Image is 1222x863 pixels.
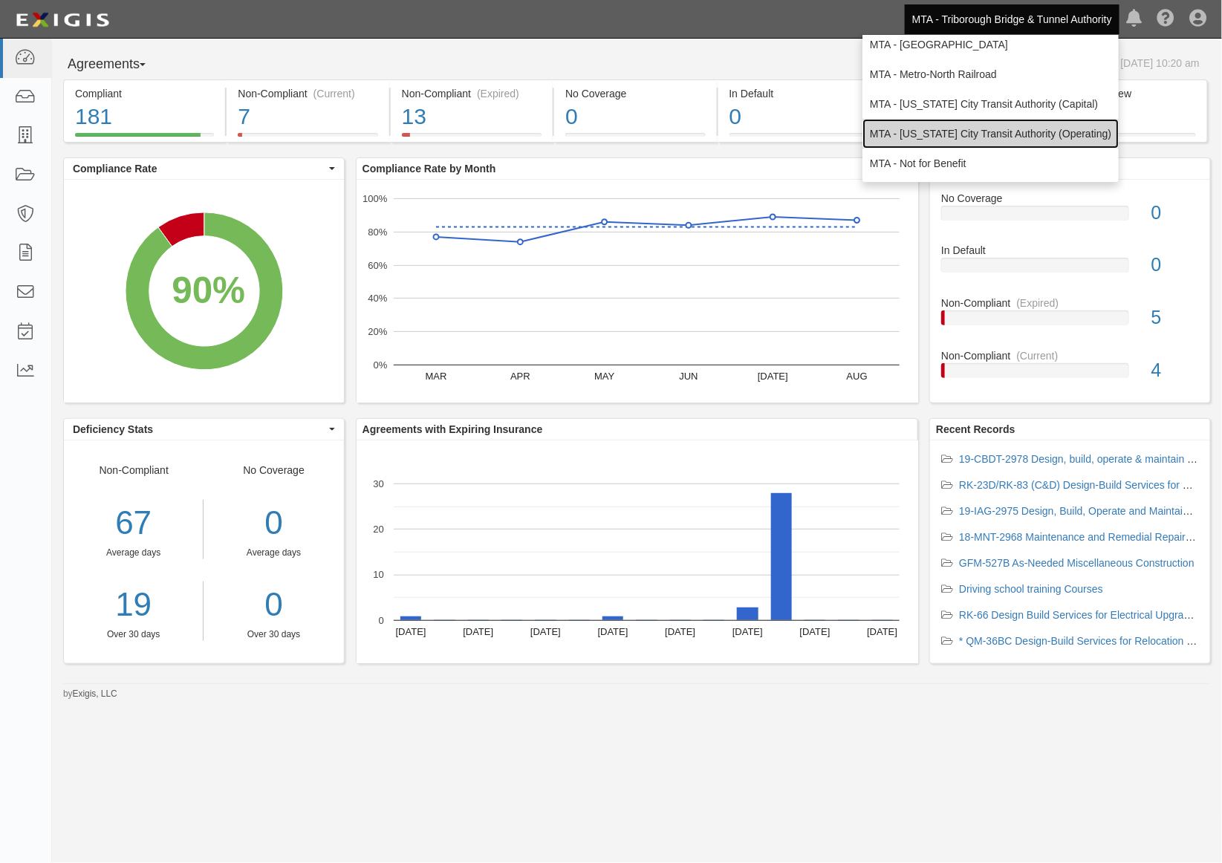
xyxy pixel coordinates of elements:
div: 0 [1140,200,1210,227]
div: Non-Compliant [930,296,1210,310]
div: 90% [172,264,245,316]
b: Recent Records [936,423,1015,435]
svg: A chart. [64,180,344,403]
div: (Expired) [1017,296,1059,310]
a: 0 [215,582,332,628]
text: 20 [373,524,383,535]
text: 10 [373,569,383,580]
div: 0 [1140,252,1210,279]
div: No Coverage [565,86,705,101]
text: [DATE] [867,626,897,637]
div: 13 [402,101,542,133]
text: [DATE] [530,626,561,637]
a: Pending Review0 [1045,133,1207,145]
div: 0 [729,101,869,133]
div: No Coverage [204,463,343,641]
div: 4 [1140,357,1210,384]
div: Compliant [75,86,214,101]
button: Compliance Rate [64,158,344,179]
div: Non-Compliant [930,348,1210,363]
div: 0 [215,500,332,547]
img: logo-5460c22ac91f19d4615b14bd174203de0afe785f0fc80cf4dbbc73dc1793850b.png [11,7,114,33]
a: Exigis, LLC [73,688,117,699]
text: [DATE] [395,626,426,637]
a: MTA - Metro-North Railroad [862,59,1119,89]
div: As of [DATE] 10:20 am [1094,56,1200,71]
a: Driving school training Courses [959,583,1103,595]
button: Agreements [63,50,175,79]
div: (Expired) [477,86,519,101]
text: 40% [368,293,387,304]
text: [DATE] [799,626,830,637]
text: 20% [368,326,387,337]
text: [DATE] [597,626,628,637]
div: Average days [215,547,332,559]
button: Deficiency Stats [64,419,344,440]
a: 19 [64,582,203,628]
div: 0 [1056,101,1195,133]
a: No Coverage0 [554,133,716,145]
div: No Coverage [930,191,1210,206]
text: AUG [846,371,867,382]
text: 100% [363,193,388,204]
div: 67 [64,500,203,547]
text: [DATE] [758,371,788,382]
text: JUN [679,371,698,382]
div: Pending Review [1056,86,1195,101]
text: MAY [594,371,615,382]
i: Help Center - Complianz [1157,10,1175,28]
div: Non-Compliant (Current) [238,86,377,101]
span: Compliance Rate [73,161,325,176]
text: 60% [368,259,387,270]
a: In Default0 [941,243,1199,296]
div: (Current) [1017,348,1059,363]
a: Non-Compliant(Expired)5 [941,296,1199,348]
a: MTA - Not for Benefit [862,149,1119,178]
text: 0 [379,615,384,626]
b: Agreements with Expiring Insurance [363,423,543,435]
text: MAR [425,371,446,382]
svg: A chart. [357,180,918,403]
text: [DATE] [463,626,493,637]
svg: A chart. [357,440,918,663]
div: In Default [729,86,869,101]
small: by [63,688,117,700]
div: 5 [1140,305,1210,331]
a: Non-Compliant(Current)4 [941,348,1199,390]
a: In Default0 [718,133,880,145]
b: Compliance Rate by Month [363,163,496,175]
a: GFM-527B As-Needed Miscellaneous Construction [959,557,1195,569]
div: Over 30 days [215,628,332,641]
div: 0 [565,101,705,133]
text: [DATE] [732,626,763,637]
text: APR [510,371,530,382]
a: Compliant181 [63,133,225,145]
text: 0% [373,359,387,371]
div: Average days [64,547,203,559]
div: Non-Compliant [64,463,204,641]
span: Deficiency Stats [73,422,325,437]
a: MTA - [US_STATE] City Transit Authority (Operating) [862,119,1119,149]
div: 181 [75,101,214,133]
a: MTA - Triborough Bridge & Tunnel Authority [905,4,1119,34]
a: MTA - [GEOGRAPHIC_DATA] [862,30,1119,59]
div: Non-Compliant (Expired) [402,86,542,101]
text: 80% [368,227,387,238]
text: 30 [373,478,383,489]
div: 7 [238,101,377,133]
a: MTA - [US_STATE] City Transit Authority (Capital) [862,89,1119,119]
div: In Default [930,243,1210,258]
text: [DATE] [665,626,695,637]
div: Over 30 days [64,628,203,641]
div: (Current) [313,86,355,101]
a: No Coverage0 [941,191,1199,244]
a: Non-Compliant(Current)7 [227,133,389,145]
a: Non-Compliant(Expired)13 [391,133,553,145]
